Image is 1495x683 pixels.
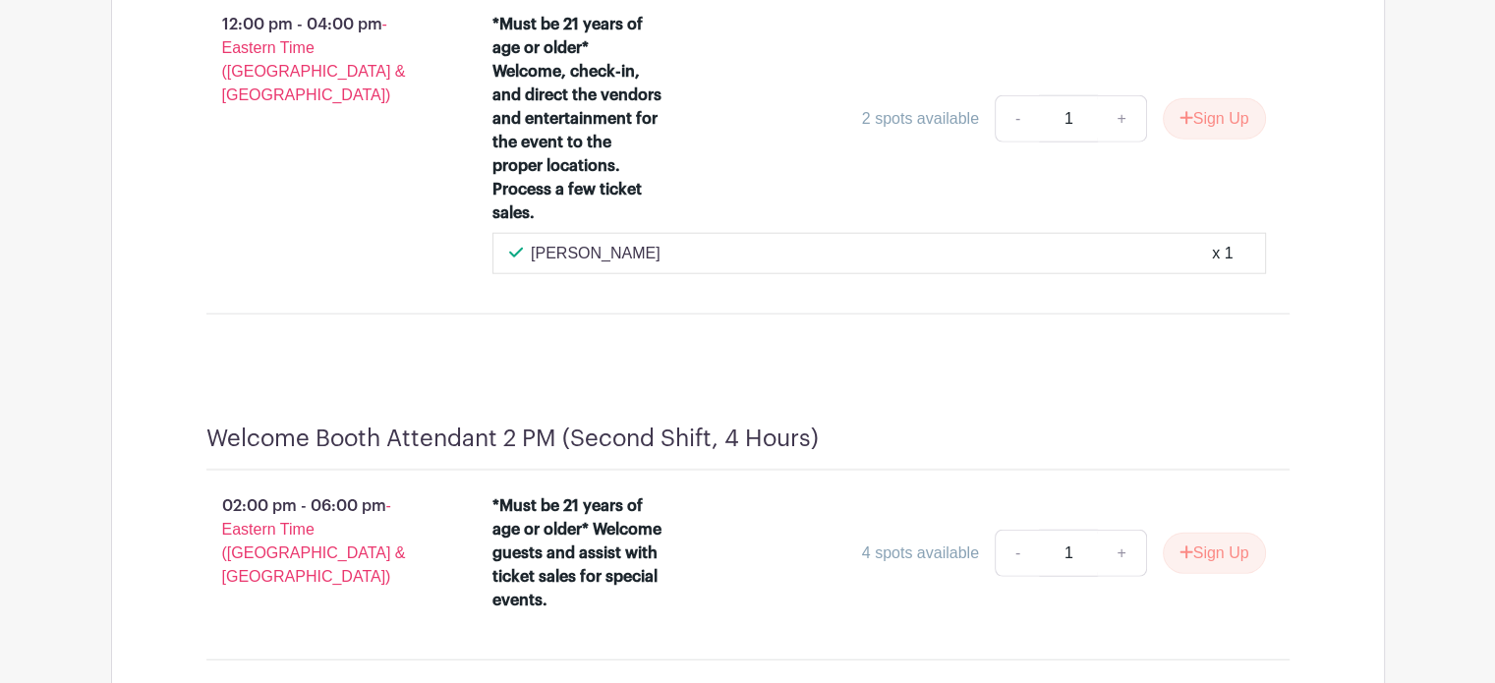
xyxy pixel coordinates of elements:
a: + [1097,530,1146,577]
div: *Must be 21 years of age or older* Welcome, check-in, and direct the vendors and entertainment fo... [492,13,662,225]
a: - [995,530,1040,577]
button: Sign Up [1163,533,1266,574]
p: 02:00 pm - 06:00 pm [175,486,462,597]
a: + [1097,95,1146,142]
p: 12:00 pm - 04:00 pm [175,5,462,115]
h4: Welcome Booth Attendant 2 PM (Second Shift, 4 Hours) [206,425,819,453]
div: 4 spots available [862,541,979,565]
div: x 1 [1212,242,1233,265]
div: *Must be 21 years of age or older* Welcome guests and assist with ticket sales for special events. [492,494,662,612]
div: 2 spots available [862,107,979,131]
p: [PERSON_NAME] [531,242,661,265]
button: Sign Up [1163,98,1266,140]
a: - [995,95,1040,142]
